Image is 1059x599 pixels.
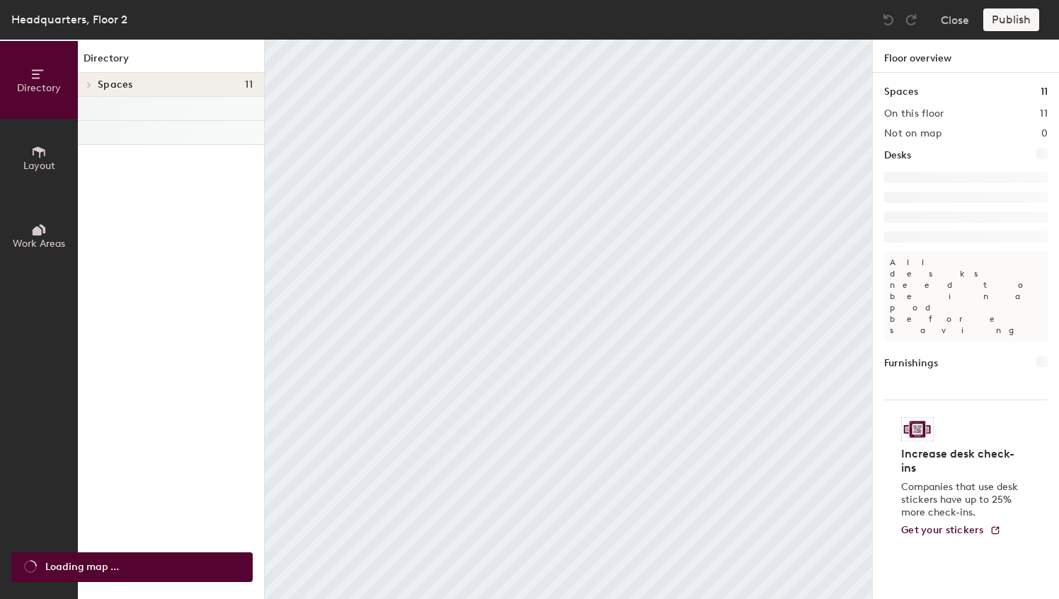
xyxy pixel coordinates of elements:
h2: Not on map [884,128,941,139]
h1: Floor overview [873,40,1059,73]
span: Spaces [98,79,133,91]
img: Sticker logo [901,417,934,441]
h1: 11 [1041,84,1048,100]
p: Companies that use desk stickers have up to 25% more check-ins. [901,481,1022,519]
h2: 0 [1041,128,1048,139]
img: Undo [881,13,895,27]
h1: Directory [78,51,264,73]
button: Close [941,8,969,31]
h1: Furnishings [884,356,938,371]
p: All desks need to be in a pod before saving [884,251,1048,342]
div: Headquarters, Floor 2 [11,11,127,28]
img: Redo [904,13,918,27]
h1: Spaces [884,84,918,100]
h2: On this floor [884,108,944,120]
span: Directory [17,82,61,94]
canvas: Map [265,40,872,599]
span: Layout [23,160,55,172]
span: Loading map ... [45,559,119,575]
h4: Increase desk check-ins [901,447,1022,475]
span: Get your stickers [901,524,984,536]
h1: Desks [884,148,911,163]
a: Get your stickers [901,525,1001,537]
span: Work Areas [13,238,65,250]
span: 11 [245,79,253,91]
h2: 11 [1040,108,1048,120]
